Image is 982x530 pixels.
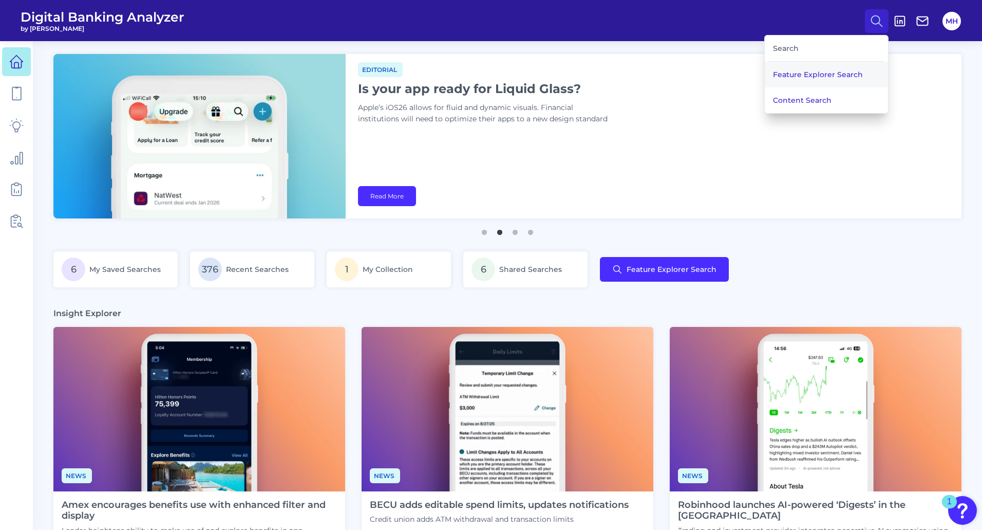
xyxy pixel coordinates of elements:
a: 6Shared Searches [463,251,588,287]
span: News [370,468,400,483]
a: News [370,470,400,480]
a: News [62,470,92,480]
button: Content Search [765,87,888,113]
button: Feature Explorer Search [600,257,729,282]
a: Editorial [358,64,403,74]
span: News [678,468,708,483]
a: 6My Saved Searches [53,251,178,287]
span: Editorial [358,62,403,77]
div: 1 [947,502,952,515]
span: 376 [198,258,222,281]
span: Recent Searches [226,265,289,274]
span: Digital Banking Analyzer [21,9,184,25]
span: 6 [62,258,85,281]
p: Apple’s iOS26 allows for fluid and dynamic visuals. Financial institutions will need to optimize ... [358,102,615,125]
button: 1 [479,225,489,235]
span: 1 [335,258,358,281]
img: News - Phone (1).png [670,327,961,491]
h1: Is your app ready for Liquid Glass? [358,81,615,96]
a: 1My Collection [327,251,451,287]
span: News [62,468,92,483]
span: Shared Searches [499,265,562,274]
button: 2 [495,225,505,235]
span: My Saved Searches [89,265,161,274]
a: Read More [358,186,416,206]
span: by [PERSON_NAME] [21,25,184,32]
button: MH [942,12,961,30]
h4: Amex encourages benefits use with enhanced filter and display [62,500,337,522]
a: 376Recent Searches [190,251,314,287]
button: Open Resource Center, 1 new notification [948,496,977,525]
div: Search [769,35,884,62]
button: Feature Explorer Search [765,62,888,87]
button: 3 [510,225,520,235]
p: Credit union adds ATM withdrawal and transaction limits [370,515,629,524]
span: 6 [471,258,495,281]
a: News [678,470,708,480]
h4: BECU adds editable spend limits, updates notifications [370,500,629,511]
h4: Robinhood launches AI-powered ‘Digests’ in the [GEOGRAPHIC_DATA] [678,500,953,522]
span: My Collection [363,265,413,274]
img: News - Phone (2).png [362,327,653,491]
span: Feature Explorer Search [627,265,716,273]
button: 4 [525,225,536,235]
img: bannerImg [53,54,346,218]
h3: Insight Explorer [53,308,121,319]
img: News - Phone (4).png [53,327,345,491]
